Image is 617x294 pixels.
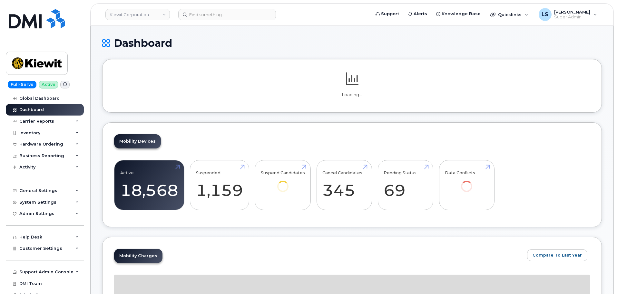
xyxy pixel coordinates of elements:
[322,164,366,207] a: Cancel Candidates 345
[114,249,162,263] a: Mobility Charges
[261,164,305,201] a: Suspend Candidates
[533,252,582,258] span: Compare To Last Year
[102,37,602,49] h1: Dashboard
[114,92,590,98] p: Loading...
[384,164,427,207] a: Pending Status 69
[527,249,587,261] button: Compare To Last Year
[114,134,161,148] a: Mobility Devices
[120,164,178,207] a: Active 18,568
[445,164,488,201] a: Data Conflicts
[196,164,243,207] a: Suspended 1,159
